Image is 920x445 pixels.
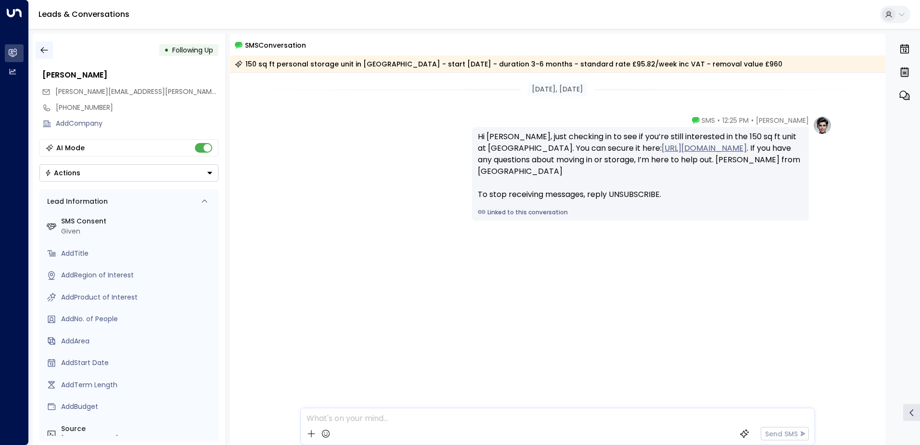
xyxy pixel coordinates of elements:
div: Button group with a nested menu [39,164,218,182]
div: AddArea [61,336,215,346]
a: Leads & Conversations [38,9,129,20]
div: AddBudget [61,402,215,412]
label: SMS Consent [61,216,215,226]
div: Lead Information [44,196,108,207]
div: AI Mode [56,143,85,153]
div: AddTitle [61,249,215,259]
label: Source [61,424,215,434]
div: [PERSON_NAME] [42,69,218,81]
div: Hi [PERSON_NAME], just checking in to see if you’re still interested in the 150 sq ft unit at [GE... [478,131,803,200]
a: [URL][DOMAIN_NAME] [662,143,747,154]
span: SMS Conversation [245,39,306,51]
button: Actions [39,164,218,182]
div: AddProduct of Interest [61,292,215,302]
div: AddTerm Length [61,380,215,390]
span: SMS [702,116,715,125]
div: AddCompany [56,118,218,129]
div: Given [61,226,215,236]
div: [DATE], [DATE] [528,82,587,96]
div: 150 sq ft personal storage unit in [GEOGRAPHIC_DATA] - start [DATE] - duration 3-6 months - stand... [235,59,782,69]
span: Following Up [172,45,213,55]
div: [PHONE_NUMBER] [61,434,215,444]
span: [PERSON_NAME] [756,116,809,125]
a: Linked to this conversation [478,208,803,217]
span: • [751,116,754,125]
div: AddNo. of People [61,314,215,324]
div: • [164,41,169,59]
span: ivan.arvay@yahoo.co.uk [55,87,218,97]
div: AddRegion of Interest [61,270,215,280]
div: Actions [45,169,80,177]
span: [PERSON_NAME][EMAIL_ADDRESS][PERSON_NAME][DOMAIN_NAME] [55,87,272,96]
span: 12:25 PM [722,116,749,125]
span: • [717,116,720,125]
div: AddStart Date [61,358,215,368]
img: profile-logo.png [813,116,832,135]
div: [PHONE_NUMBER] [56,103,218,113]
